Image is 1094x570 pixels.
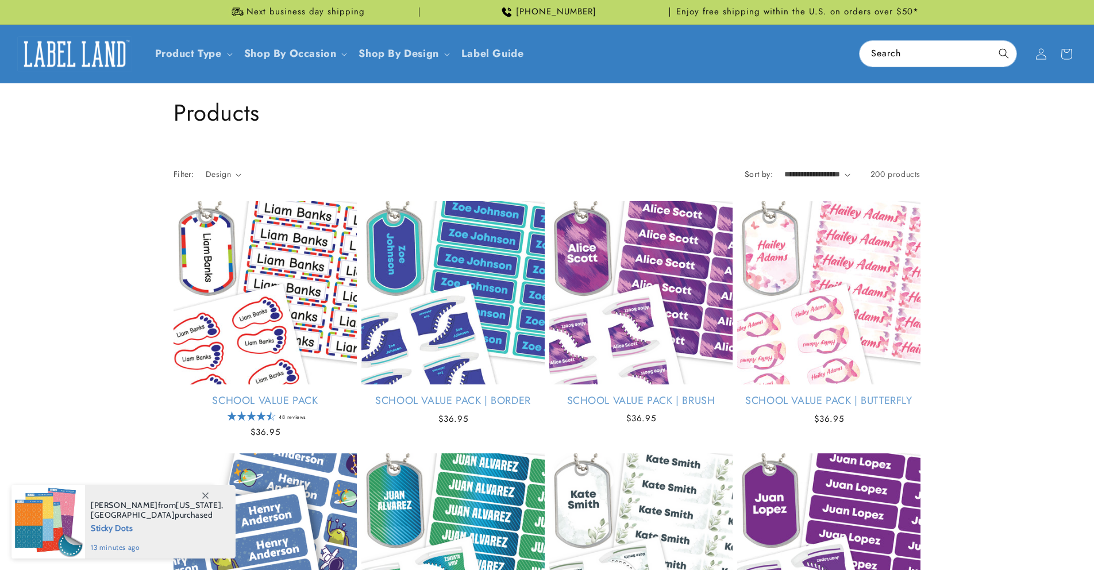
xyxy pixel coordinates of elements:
[737,394,920,407] a: School Value Pack | Butterfly
[361,394,545,407] a: School Value Pack | Border
[174,168,194,180] h2: Filter:
[352,40,454,67] summary: Shop By Design
[745,168,773,180] label: Sort by:
[176,500,221,510] span: [US_STATE]
[676,6,919,18] span: Enjoy free shipping within the U.S. on orders over $50*
[991,41,1016,66] button: Search
[148,40,237,67] summary: Product Type
[359,46,438,61] a: Shop By Design
[549,394,733,407] a: School Value Pack | Brush
[17,36,132,72] img: Label Land
[155,46,222,61] a: Product Type
[870,168,920,180] span: 200 products
[244,47,337,60] span: Shop By Occasion
[174,394,357,407] a: School Value Pack
[461,47,524,60] span: Label Guide
[454,40,531,67] a: Label Guide
[91,500,158,510] span: [PERSON_NAME]
[91,510,175,520] span: [GEOGRAPHIC_DATA]
[206,168,231,180] span: Design
[516,6,596,18] span: [PHONE_NUMBER]
[979,521,1083,559] iframe: Gorgias live chat messenger
[13,32,137,76] a: Label Land
[91,500,224,520] span: from , purchased
[246,6,365,18] span: Next business day shipping
[174,98,920,128] h1: Products
[237,40,352,67] summary: Shop By Occasion
[206,168,241,180] summary: Design (0 selected)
